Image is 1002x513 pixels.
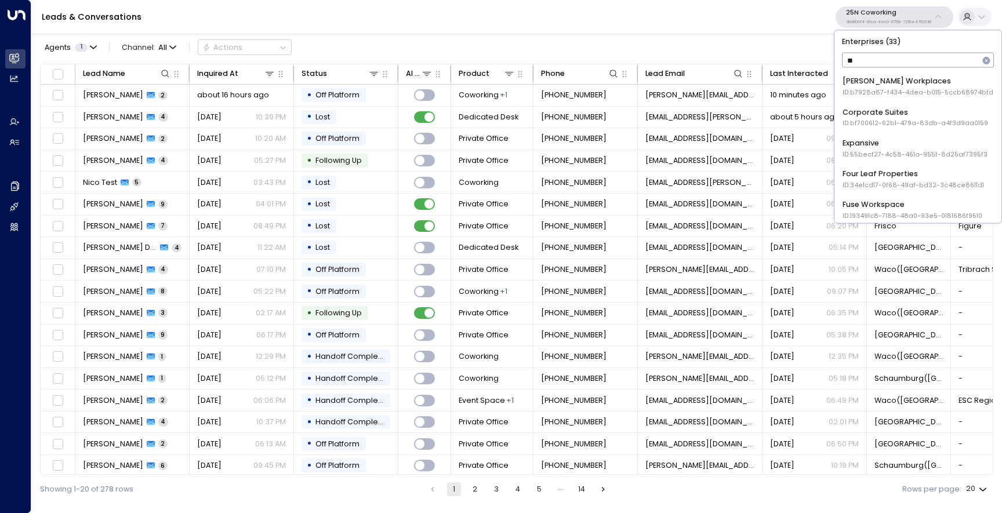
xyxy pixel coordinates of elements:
[45,44,71,52] span: Agents
[197,264,222,275] span: Aug 10, 2025
[874,330,943,340] span: Frisco(TX)
[315,373,391,383] span: Handoff Completed
[645,330,755,340] span: kylerhodes214@gmail.com
[255,439,286,449] p: 06:13 AM
[315,351,391,361] span: Handoff Completed
[307,173,312,191] div: •
[826,439,859,449] p: 06:50 PM
[541,242,607,253] span: +12247229549
[315,439,360,449] span: Off Platform
[425,482,611,496] nav: pagination navigation
[256,330,286,340] p: 06:17 PM
[596,482,610,496] button: Go to next page
[256,199,286,209] p: 04:01 PM
[554,482,568,496] div: …
[307,152,312,170] div: •
[315,308,362,318] span: Following Up
[307,348,312,366] div: •
[315,330,360,340] span: Off Platform
[51,438,64,451] span: Toggle select row
[256,373,286,384] p: 05:12 PM
[158,200,168,209] span: 9
[541,417,607,427] span: +19037475015
[459,264,509,275] span: Private Office
[468,482,482,496] button: Go to page 2
[51,285,64,298] span: Toggle select row
[459,286,499,297] span: Coworking
[198,39,292,55] div: Button group with a nested menu
[459,330,509,340] span: Private Office
[83,67,125,80] div: Lead Name
[197,439,222,449] span: Aug 08, 2025
[83,460,143,471] span: Jason Sikkenga
[541,133,607,144] span: +18472756211
[83,242,157,253] span: Prateek Dhal
[874,460,943,471] span: Schaumburg(IL)
[645,133,755,144] span: ggdb9@yahoo.com
[51,67,64,81] span: Toggle select all
[158,374,166,383] span: 1
[172,243,181,252] span: 4
[874,221,896,231] span: Frisco
[75,43,88,52] span: 1
[315,155,362,165] span: Following Up
[770,460,794,471] span: Aug 07, 2025
[459,90,499,100] span: Coworking
[645,177,755,188] span: nico.myers.94@gmail.com
[770,133,794,144] span: Yesterday
[51,89,64,102] span: Toggle select row
[902,484,961,495] label: Rows per page:
[197,417,222,427] span: Aug 11, 2025
[253,286,286,297] p: 05:22 PM
[770,199,794,209] span: Yesterday
[158,265,168,274] span: 4
[500,286,507,297] div: Private Office
[541,155,607,166] span: +15757067308
[197,221,222,231] span: Jun 16, 2025
[51,372,64,385] span: Toggle select row
[406,67,433,80] div: AI mode
[256,112,286,122] p: 10:39 PM
[541,439,607,449] span: +13312120441
[51,111,64,124] span: Toggle select row
[827,286,859,297] p: 09:07 PM
[645,308,755,318] span: rkazerooni74@gmail.com
[645,286,755,297] span: robandsusan2908@gmail.com
[307,391,312,409] div: •
[83,133,143,144] span: Gregg Griffin
[645,351,755,362] span: william@firstmcspayments.com
[459,373,499,384] span: Coworking
[40,484,133,495] div: Showing 1-20 of 278 rows
[770,373,794,384] span: Aug 13, 2025
[826,221,859,231] p: 06:20 PM
[770,351,794,362] span: Aug 18, 2025
[158,112,168,121] span: 4
[51,307,64,320] span: Toggle select row
[459,308,509,318] span: Private Office
[838,34,997,48] p: Enterprises ( 33 )
[843,180,984,190] span: ID: 34e1cd17-0f68-49af-bd32-3c48ce8611d1
[83,67,172,80] div: Lead Name
[315,395,391,405] span: Handoff Completed
[874,351,943,362] span: Waco(TX)
[51,198,64,211] span: Toggle select row
[256,351,286,362] p: 12:29 PM
[51,241,64,254] span: Toggle select row
[836,6,953,28] button: 25N Coworking3b9800f4-81ca-4ec0-8758-72fbe4763f36
[307,195,312,213] div: •
[202,43,242,52] div: Actions
[843,211,982,220] span: ID: 193491c8-7188-48a0-93e5-0181686f9510
[118,40,180,54] span: Channel:
[843,137,988,159] div: Expansive
[645,439,755,449] span: jamelrobin25@gmail.com
[197,112,222,122] span: Aug 18, 2025
[532,482,546,496] button: Go to page 5
[51,263,64,276] span: Toggle select row
[198,39,292,55] button: Actions
[83,351,143,362] span: William Sutton
[541,460,607,471] span: +12313290603
[874,286,943,297] span: Frisco(TX)
[406,67,422,80] div: AI mode
[459,395,505,406] span: Event Space
[459,199,509,209] span: Private Office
